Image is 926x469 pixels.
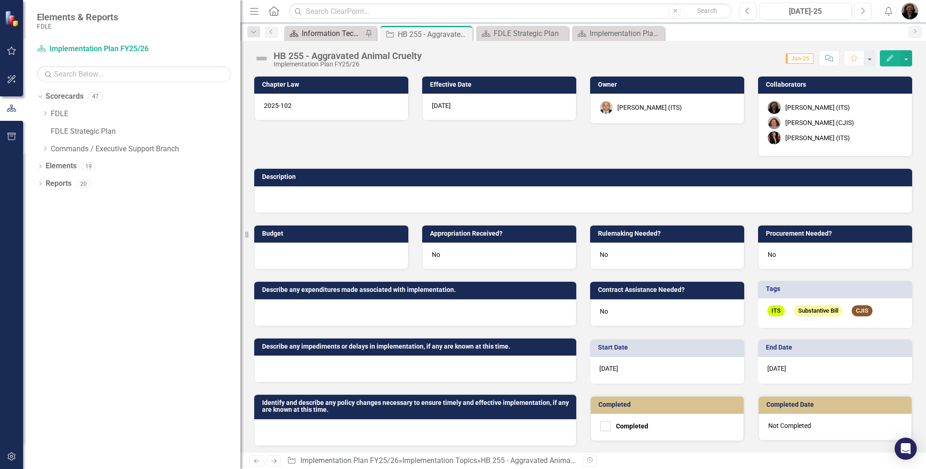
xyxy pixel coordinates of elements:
h3: Tags [766,285,908,292]
div: Open Intercom Messenger [895,438,917,460]
a: Implementation Plan FY25/26 [300,456,399,465]
a: Elements [46,161,77,172]
img: Nicole Howard [768,101,781,114]
h3: Rulemaking Needed? [598,230,740,237]
h3: Start Date [598,344,740,351]
span: [DATE] [599,365,618,372]
div: Implementation Plan FY25/26 [274,61,422,68]
h3: Procurement Needed? [766,230,908,237]
h3: Identify and describe any policy changes necessary to ensure timely and effective implementation,... [262,399,572,414]
img: Joey Hornsby [600,101,613,114]
span: Elements & Reports [37,12,118,23]
a: Implementation Topics [402,456,477,465]
span: No [600,308,608,315]
span: [DATE] [432,102,451,109]
h3: Collaborators [766,81,908,88]
span: Jun-25 [786,53,813,64]
div: Not Completed [759,414,912,440]
div: 47 [88,93,103,101]
h3: Chapter Law [262,81,404,88]
div: » » [287,456,576,466]
a: FDLE Strategic Plan [51,126,240,137]
img: ClearPoint Strategy [5,11,21,27]
span: CJIS [852,305,872,317]
h3: End Date [766,344,908,351]
img: Rachel Truxell [768,116,781,129]
div: FDLE Strategic Plan [494,28,566,39]
input: Search Below... [37,66,231,82]
button: [DATE]-25 [759,3,852,19]
div: [PERSON_NAME] (CJIS) [785,118,854,127]
div: Implementation Plan FY23/24 [590,28,662,39]
span: ITS [767,305,785,317]
div: 20 [76,180,91,188]
a: Information Technology Services Landing Page [287,28,363,39]
span: Search [697,7,717,14]
p: 2025-102 [264,101,399,110]
h3: Owner [598,81,740,88]
h3: Appropriation Received? [430,230,572,237]
div: [PERSON_NAME] (ITS) [785,133,850,142]
span: [DATE] [767,365,786,372]
div: Information Technology Services Landing Page [302,28,363,39]
span: No [432,251,440,258]
span: No [768,251,776,258]
div: HB 255 - Aggravated Animal Cruelty [398,29,470,40]
h3: Effective Date [430,81,572,88]
span: No [600,251,608,258]
h3: Completed [598,401,739,408]
div: HB 255 - Aggravated Animal Cruelty [274,51,422,61]
h3: Budget [262,230,404,237]
a: Implementation Plan FY25/26 [37,44,152,54]
button: Search [684,5,730,18]
div: HB 255 - Aggravated Animal Cruelty [481,456,597,465]
a: Commands / Executive Support Branch [51,144,240,154]
img: Nicole Howard [902,3,918,19]
small: FDLE [37,23,118,30]
h3: Contract Assistance Needed? [598,286,740,293]
a: FDLE [51,109,240,119]
h3: Describe any impediments or delays in implementation, if any are known at this time. [262,343,572,350]
div: [DATE]-25 [762,6,848,17]
img: Erica Wolaver [768,131,781,144]
h3: Describe any expenditures made associated with implementation. [262,286,572,293]
img: Not Defined [254,51,269,66]
div: [PERSON_NAME] (ITS) [785,103,850,112]
h3: Completed Date [766,401,907,408]
h3: Description [262,173,908,180]
span: Substantive Bill [794,305,842,317]
input: Search ClearPoint... [289,3,732,19]
a: FDLE Strategic Plan [478,28,566,39]
div: 19 [81,162,96,170]
div: [PERSON_NAME] (ITS) [617,103,682,112]
a: Reports [46,178,72,189]
a: Scorecards [46,91,84,102]
a: Implementation Plan FY23/24 [574,28,662,39]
